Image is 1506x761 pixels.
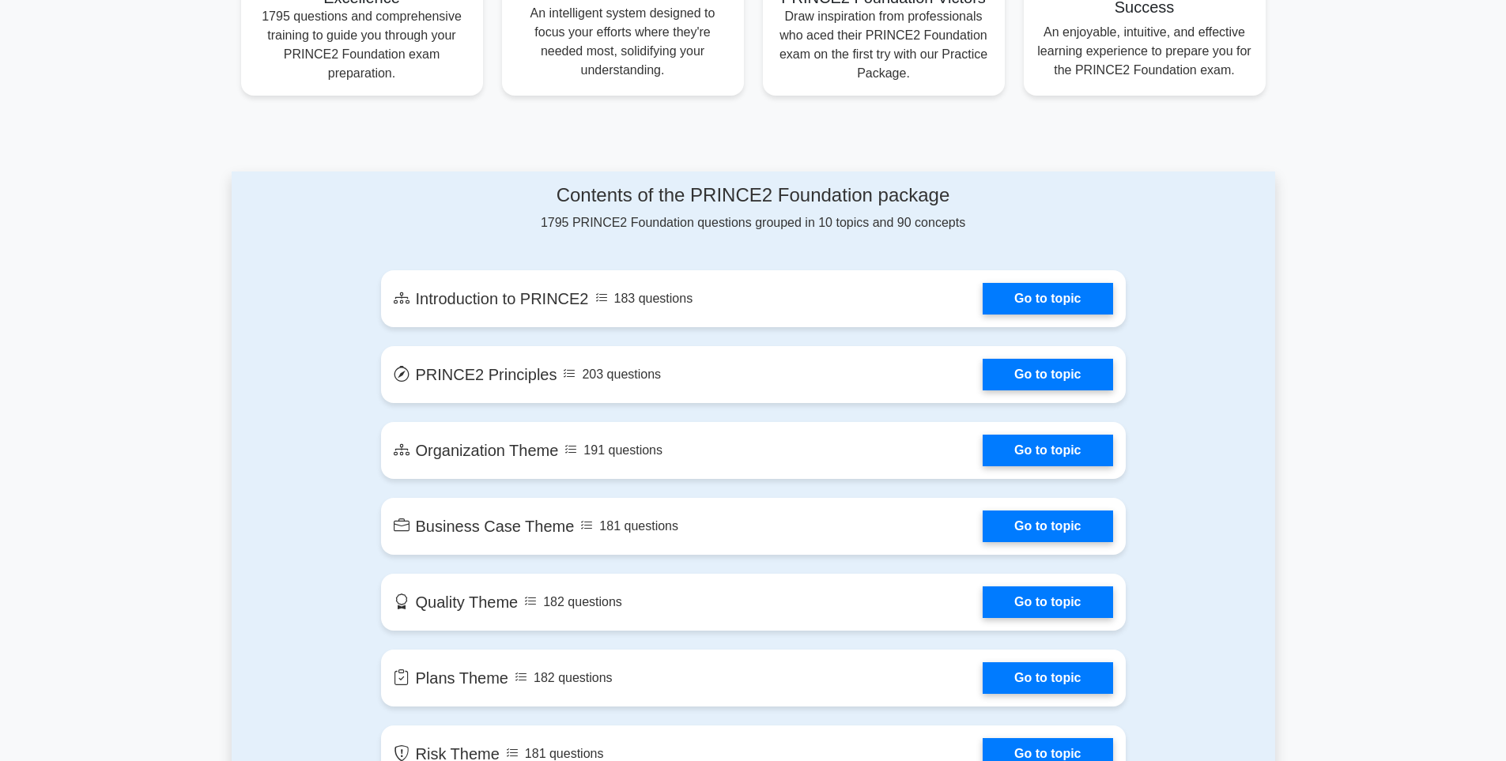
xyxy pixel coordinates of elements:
[983,662,1112,694] a: Go to topic
[1036,23,1253,80] p: An enjoyable, intuitive, and effective learning experience to prepare you for the PRINCE2 Foundat...
[983,359,1112,390] a: Go to topic
[254,7,470,83] p: 1795 questions and comprehensive training to guide you through your PRINCE2 Foundation exam prepa...
[983,586,1112,618] a: Go to topic
[381,184,1126,207] h4: Contents of the PRINCE2 Foundation package
[983,510,1112,542] a: Go to topic
[381,184,1126,232] div: 1795 PRINCE2 Foundation questions grouped in 10 topics and 90 concepts
[776,7,992,83] p: Draw inspiration from professionals who aced their PRINCE2 Foundation exam on the first try with ...
[983,435,1112,466] a: Go to topic
[515,4,731,80] p: An intelligent system designed to focus your efforts where they're needed most, solidifying your ...
[983,283,1112,315] a: Go to topic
